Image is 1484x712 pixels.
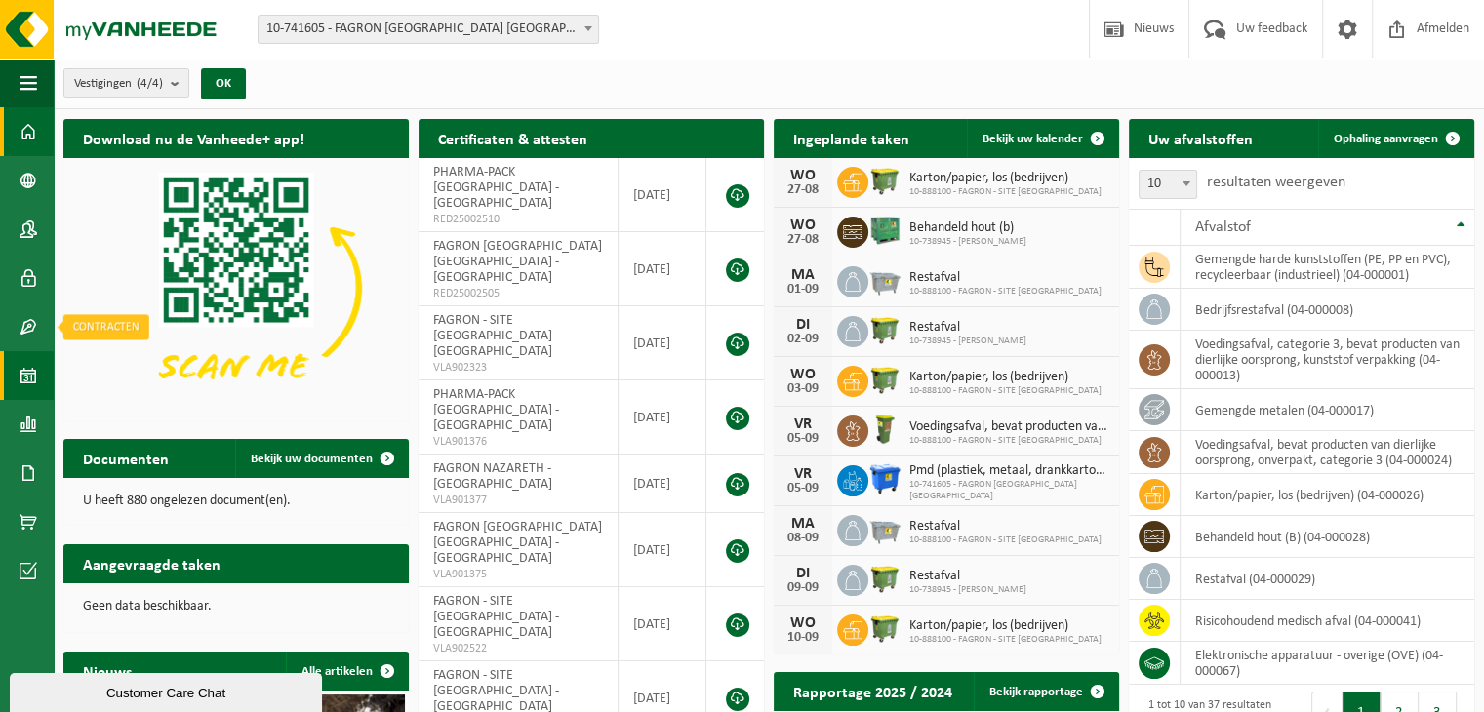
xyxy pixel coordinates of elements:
[433,567,603,582] span: VLA901375
[783,267,822,283] div: MA
[1207,175,1345,190] label: resultaten weergeven
[83,494,389,508] p: U heeft 880 ongelezen document(en).
[1334,133,1438,145] span: Ophaling aanvragen
[433,594,559,640] span: FAGRON - SITE [GEOGRAPHIC_DATA] - [GEOGRAPHIC_DATA]
[909,320,1026,336] span: Restafval
[783,233,822,247] div: 27-08
[10,669,326,712] iframe: chat widget
[1181,642,1474,685] td: elektronische apparatuur - overige (OVE) (04-000067)
[1140,171,1196,198] span: 10
[868,313,902,346] img: WB-1100-HPE-GN-50
[137,77,163,90] count: (4/4)
[909,186,1102,198] span: 10-888100 - FAGRON - SITE [GEOGRAPHIC_DATA]
[868,512,902,545] img: WB-2500-GAL-GY-04
[619,513,706,587] td: [DATE]
[433,212,603,227] span: RED25002510
[619,455,706,513] td: [DATE]
[783,183,822,197] div: 27-08
[783,532,822,545] div: 08-09
[909,286,1102,297] span: 10-888100 - FAGRON - SITE [GEOGRAPHIC_DATA]
[868,263,902,297] img: WB-2500-GAL-GY-04
[1181,246,1474,289] td: gemengde harde kunststoffen (PE, PP en PVC), recycleerbaar (industrieel) (04-000001)
[868,413,902,446] img: WB-0060-HPE-GN-50
[619,306,706,380] td: [DATE]
[783,566,822,581] div: DI
[783,466,822,482] div: VR
[983,133,1083,145] span: Bekijk uw kalender
[909,634,1102,646] span: 10-888100 - FAGRON - SITE [GEOGRAPHIC_DATA]
[783,416,822,432] div: VR
[259,16,598,43] span: 10-741605 - FAGRON BELGIUM NV - NAZARETH
[774,119,929,157] h2: Ingeplande taken
[909,519,1102,534] span: Restafval
[1181,474,1474,516] td: karton/papier, los (bedrijven) (04-000026)
[1181,289,1474,331] td: bedrijfsrestafval (04-000008)
[909,385,1102,397] span: 10-888100 - FAGRON - SITE [GEOGRAPHIC_DATA]
[868,462,902,495] img: WB-1100-HPE-BE-01
[868,214,902,247] img: PB-HB-1400-HPE-GN-01
[1181,331,1474,389] td: voedingsafval, categorie 3, bevat producten van dierlijke oorsprong, kunststof verpakking (04-000...
[63,68,189,98] button: Vestigingen(4/4)
[783,581,822,595] div: 09-09
[909,220,1026,236] span: Behandeld hout (b)
[63,652,151,690] h2: Nieuws
[909,584,1026,596] span: 10-738945 - [PERSON_NAME]
[909,370,1102,385] span: Karton/papier, los (bedrijven)
[783,432,822,446] div: 05-09
[783,283,822,297] div: 01-09
[201,68,246,99] button: OK
[909,463,1109,479] span: Pmd (plastiek, metaal, drankkartons) (bedrijven)
[783,333,822,346] div: 02-09
[619,232,706,306] td: [DATE]
[619,158,706,232] td: [DATE]
[433,461,552,492] span: FAGRON NAZARETH - [GEOGRAPHIC_DATA]
[433,286,603,301] span: RED25002505
[783,367,822,382] div: WO
[433,165,559,211] span: PHARMA-PACK [GEOGRAPHIC_DATA] - [GEOGRAPHIC_DATA]
[1129,119,1272,157] h2: Uw afvalstoffen
[74,69,163,99] span: Vestigingen
[783,631,822,645] div: 10-09
[909,171,1102,186] span: Karton/papier, los (bedrijven)
[419,119,607,157] h2: Certificaten & attesten
[433,641,603,656] span: VLA902522
[868,612,902,645] img: WB-1100-HPE-GN-50
[433,239,602,285] span: FAGRON [GEOGRAPHIC_DATA] [GEOGRAPHIC_DATA] - [GEOGRAPHIC_DATA]
[63,544,240,582] h2: Aangevraagde taken
[783,317,822,333] div: DI
[619,380,706,455] td: [DATE]
[783,218,822,233] div: WO
[1181,558,1474,600] td: restafval (04-000029)
[974,672,1117,711] a: Bekijk rapportage
[286,652,407,691] a: Alle artikelen
[1181,516,1474,558] td: behandeld hout (B) (04-000028)
[868,562,902,595] img: WB-1100-HPE-GN-50
[235,439,407,478] a: Bekijk uw documenten
[783,382,822,396] div: 03-09
[1181,389,1474,431] td: gemengde metalen (04-000017)
[783,615,822,631] div: WO
[1181,600,1474,642] td: risicohoudend medisch afval (04-000041)
[783,516,822,532] div: MA
[909,479,1109,502] span: 10-741605 - FAGRON [GEOGRAPHIC_DATA] [GEOGRAPHIC_DATA]
[83,600,389,613] p: Geen data beschikbaar.
[433,434,603,450] span: VLA901376
[1139,170,1197,199] span: 10
[868,164,902,197] img: WB-1100-HPE-GN-50
[909,419,1109,435] span: Voedingsafval, bevat producten van dierlijke oorsprong, onverpakt, categorie 3
[783,168,822,183] div: WO
[909,236,1026,248] span: 10-738945 - [PERSON_NAME]
[909,270,1102,286] span: Restafval
[63,439,188,477] h2: Documenten
[967,119,1117,158] a: Bekijk uw kalender
[1181,431,1474,474] td: voedingsafval, bevat producten van dierlijke oorsprong, onverpakt, categorie 3 (04-000024)
[433,360,603,376] span: VLA902323
[619,587,706,661] td: [DATE]
[258,15,599,44] span: 10-741605 - FAGRON BELGIUM NV - NAZARETH
[63,158,409,417] img: Download de VHEPlus App
[868,363,902,396] img: WB-1100-HPE-GN-50
[433,387,559,433] span: PHARMA-PACK [GEOGRAPHIC_DATA] - [GEOGRAPHIC_DATA]
[433,520,602,566] span: FAGRON [GEOGRAPHIC_DATA] [GEOGRAPHIC_DATA] - [GEOGRAPHIC_DATA]
[1195,219,1251,235] span: Afvalstof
